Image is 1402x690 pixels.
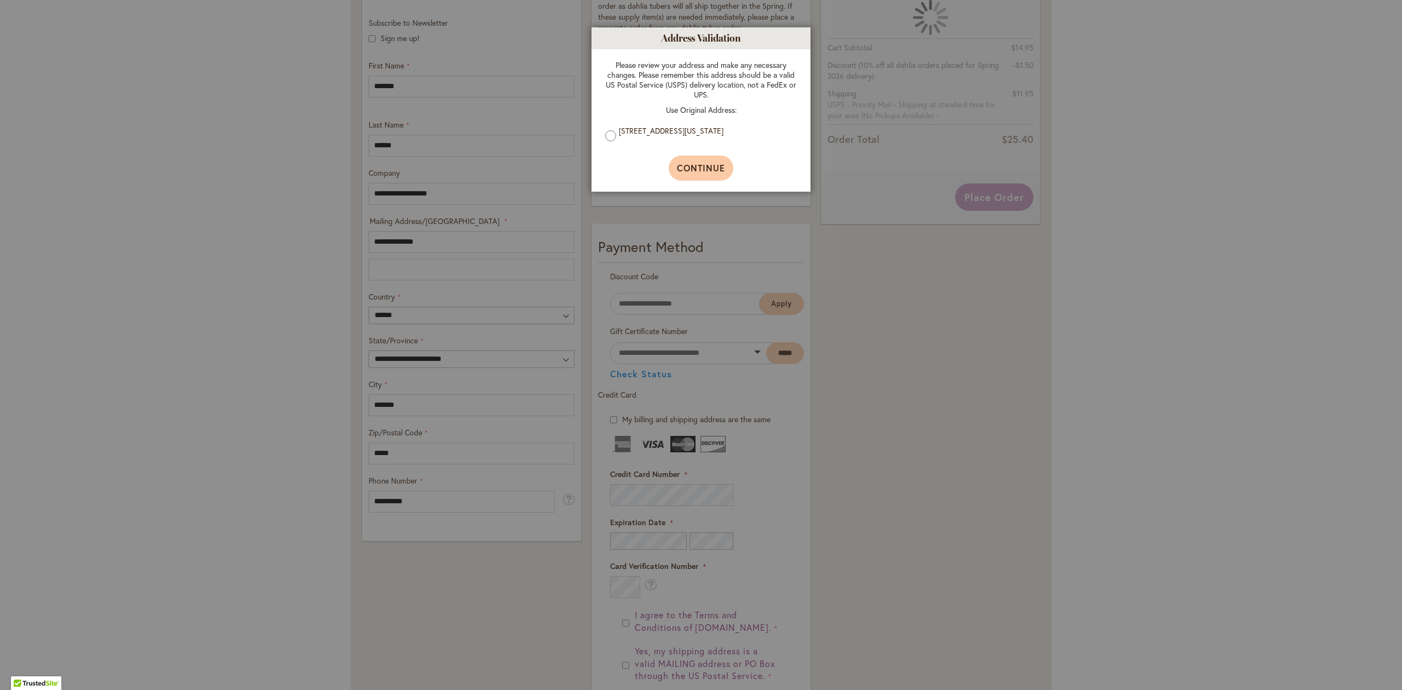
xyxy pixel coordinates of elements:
[677,162,726,174] span: Continue
[619,126,791,136] label: [STREET_ADDRESS][US_STATE]
[669,156,734,181] button: Continue
[591,27,811,49] h1: Address Validation
[8,651,39,682] iframe: Launch Accessibility Center
[605,60,797,100] p: Please review your address and make any necessary changes. Please remember this address should be...
[605,105,797,115] p: Use Original Address:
